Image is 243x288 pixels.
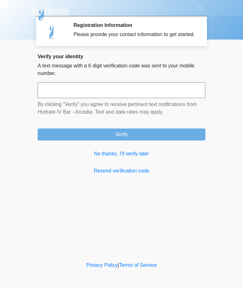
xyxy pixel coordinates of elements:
p: By clicking "Verify" you agree to receive pertinent text notifications from Hydrate IV Bar - Arca... [38,101,205,116]
a: Terms of Service [119,262,157,268]
div: Please provide your contact information to get started. [73,31,196,38]
button: Verify [38,128,205,141]
a: Resend verification code [38,167,205,175]
a: No thanks, I'll verify later [38,150,205,158]
img: Agent Avatar [42,22,61,41]
p: A text message with a 6 digit verification code was sent to your mobile number. [38,62,205,77]
a: Privacy Policy [86,262,118,268]
img: Hydrate IV Bar - Arcadia Logo [31,5,70,21]
h2: Verify your identity [38,53,205,59]
a: | [118,262,119,268]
